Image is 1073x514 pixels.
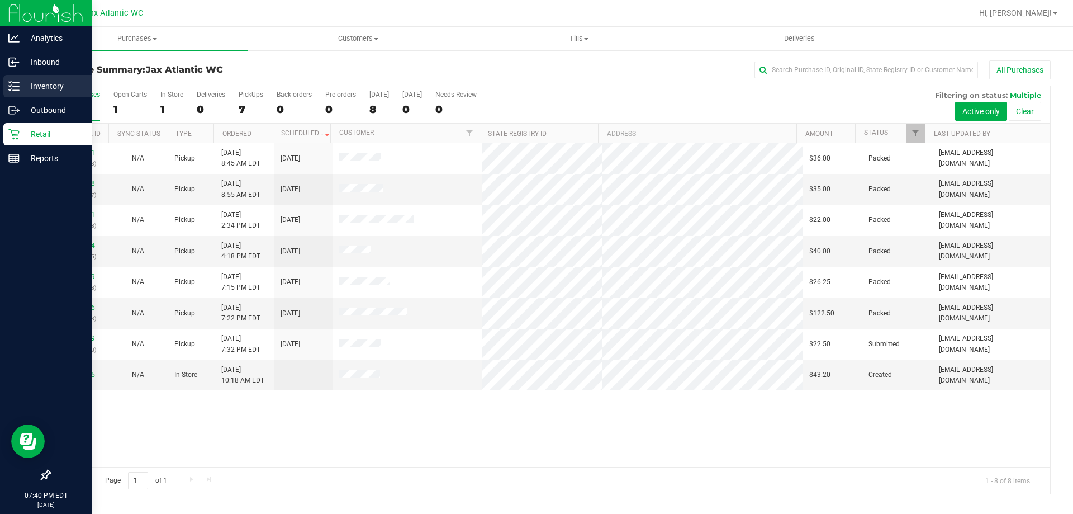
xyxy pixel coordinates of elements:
[809,308,834,319] span: $122.50
[64,180,95,187] a: 11841788
[20,79,87,93] p: Inventory
[64,211,95,219] a: 11844641
[132,339,144,350] button: N/A
[939,178,1043,200] span: [EMAIL_ADDRESS][DOMAIN_NAME]
[113,103,147,116] div: 1
[468,27,689,50] a: Tills
[20,128,87,141] p: Retail
[689,27,910,50] a: Deliveries
[935,91,1008,100] span: Filtering on status:
[146,64,223,75] span: Jax Atlantic WC
[117,130,160,138] a: Sync Status
[8,32,20,44] inline-svg: Analytics
[939,303,1043,324] span: [EMAIL_ADDRESS][DOMAIN_NAME]
[27,34,248,44] span: Purchases
[868,153,891,164] span: Packed
[868,215,891,225] span: Packed
[64,371,95,379] a: 11842445
[239,103,263,116] div: 7
[174,277,195,287] span: Pickup
[868,277,891,287] span: Packed
[939,148,1043,169] span: [EMAIL_ADDRESS][DOMAIN_NAME]
[934,130,990,138] a: Last Updated By
[248,34,468,44] span: Customers
[132,371,144,379] span: Not Applicable
[989,60,1051,79] button: All Purchases
[281,308,300,319] span: [DATE]
[939,272,1043,293] span: [EMAIL_ADDRESS][DOMAIN_NAME]
[339,129,374,136] a: Customer
[11,425,45,458] iframe: Resource center
[174,153,195,164] span: Pickup
[49,65,383,75] h3: Purchase Summary:
[325,103,356,116] div: 0
[976,472,1039,489] span: 1 - 8 of 8 items
[906,124,925,143] a: Filter
[868,370,892,380] span: Created
[221,365,264,386] span: [DATE] 10:18 AM EDT
[281,215,300,225] span: [DATE]
[132,277,144,287] button: N/A
[809,370,830,380] span: $43.20
[805,130,833,138] a: Amount
[20,55,87,69] p: Inbound
[488,130,547,138] a: State Registry ID
[369,91,389,98] div: [DATE]
[809,246,830,257] span: $40.00
[132,340,144,348] span: Not Applicable
[1009,102,1041,121] button: Clear
[435,91,477,98] div: Needs Review
[277,103,312,116] div: 0
[809,184,830,195] span: $35.00
[132,154,144,162] span: Not Applicable
[174,339,195,350] span: Pickup
[20,152,87,165] p: Reports
[64,304,95,312] a: 11846926
[221,241,260,262] span: [DATE] 4:18 PM EDT
[325,91,356,98] div: Pre-orders
[281,246,300,257] span: [DATE]
[369,103,389,116] div: 8
[939,241,1043,262] span: [EMAIL_ADDRESS][DOMAIN_NAME]
[809,339,830,350] span: $22.50
[132,278,144,286] span: Not Applicable
[197,91,225,98] div: Deliveries
[598,124,796,143] th: Address
[221,272,260,293] span: [DATE] 7:15 PM EDT
[868,246,891,257] span: Packed
[64,334,95,342] a: 11847009
[174,370,197,380] span: In-Store
[174,246,195,257] span: Pickup
[221,210,260,231] span: [DATE] 2:34 PM EDT
[132,185,144,193] span: Not Applicable
[64,149,95,157] a: 11841511
[809,277,830,287] span: $26.25
[8,129,20,140] inline-svg: Retail
[132,246,144,257] button: N/A
[8,153,20,164] inline-svg: Reports
[939,365,1043,386] span: [EMAIL_ADDRESS][DOMAIN_NAME]
[132,370,144,380] button: N/A
[113,91,147,98] div: Open Carts
[8,105,20,116] inline-svg: Outbound
[5,501,87,509] p: [DATE]
[402,91,422,98] div: [DATE]
[8,56,20,68] inline-svg: Inbound
[132,184,144,195] button: N/A
[132,153,144,164] button: N/A
[281,184,300,195] span: [DATE]
[809,153,830,164] span: $36.00
[460,124,479,143] a: Filter
[809,215,830,225] span: $22.00
[132,216,144,224] span: Not Applicable
[979,8,1052,17] span: Hi, [PERSON_NAME]!
[221,148,260,169] span: [DATE] 8:45 AM EDT
[160,103,183,116] div: 1
[5,491,87,501] p: 07:40 PM EDT
[939,333,1043,355] span: [EMAIL_ADDRESS][DOMAIN_NAME]
[281,339,300,350] span: [DATE]
[27,27,248,50] a: Purchases
[402,103,422,116] div: 0
[64,242,95,249] a: 11845494
[868,184,891,195] span: Packed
